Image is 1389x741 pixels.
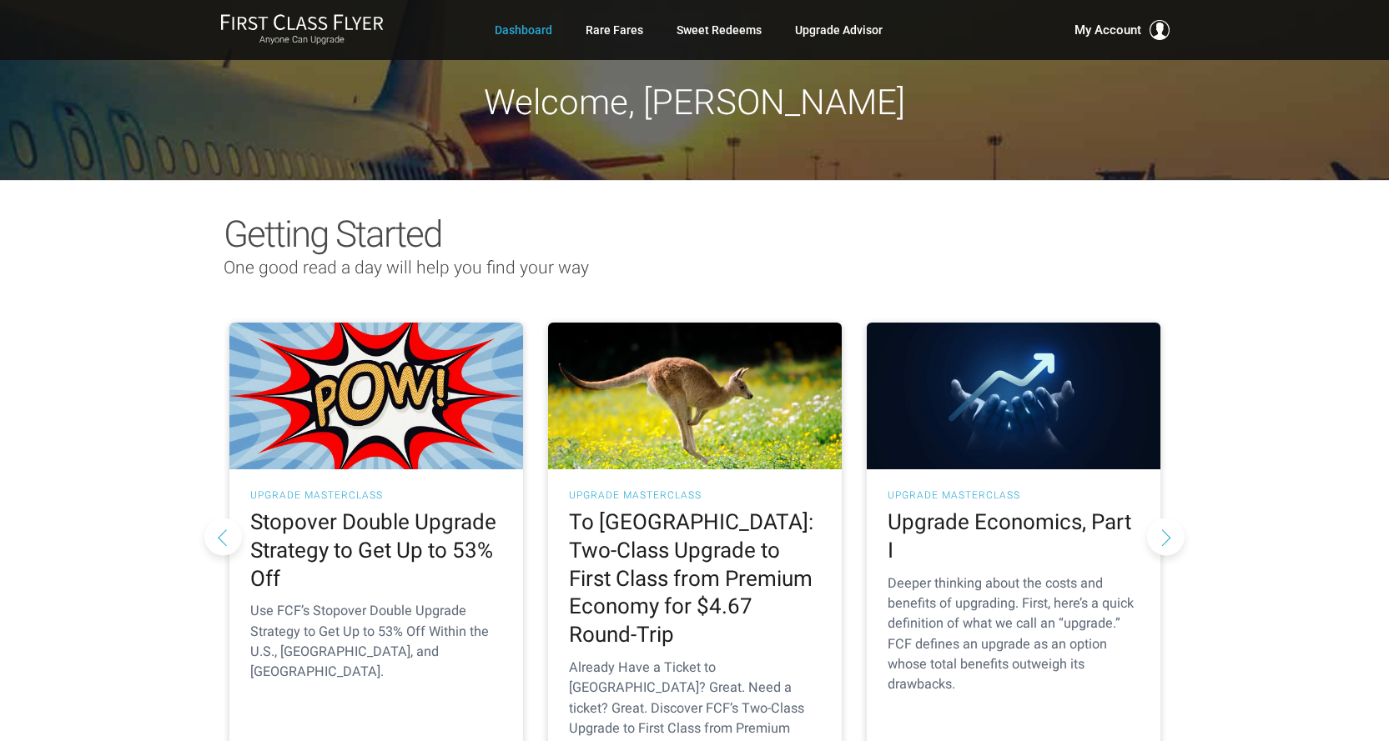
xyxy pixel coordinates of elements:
span: One good read a day will help you find your way [224,258,589,278]
span: My Account [1074,20,1141,40]
span: Welcome, [PERSON_NAME] [484,82,905,123]
p: Deeper thinking about the costs and benefits of upgrading. First, here’s a quick definition of wh... [888,573,1140,695]
h2: To [GEOGRAPHIC_DATA]: Two-Class Upgrade to First Class from Premium Economy for $4.67 Round-Trip [569,508,821,649]
a: Upgrade Advisor [795,15,883,45]
button: Next slide [1147,518,1185,555]
a: Rare Fares [586,15,643,45]
h2: Upgrade Economics, Part I [888,508,1140,565]
a: First Class FlyerAnyone Can Upgrade [220,13,384,47]
button: Previous slide [204,518,242,555]
h2: Stopover Double Upgrade Strategy to Get Up to 53% Off [250,508,502,593]
a: Dashboard [495,15,552,45]
h3: UPGRADE MASTERCLASS [888,490,1140,500]
img: First Class Flyer [220,13,384,31]
p: Use FCF’s Stopover Double Upgrade Strategy to Get Up to 53% Off Within the U.S., [GEOGRAPHIC_DATA... [250,601,502,682]
a: Sweet Redeems [677,15,762,45]
h3: UPGRADE MASTERCLASS [569,490,821,500]
button: My Account [1074,20,1170,40]
span: Getting Started [224,213,441,256]
small: Anyone Can Upgrade [220,34,384,46]
h3: UPGRADE MASTERCLASS [250,490,502,500]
